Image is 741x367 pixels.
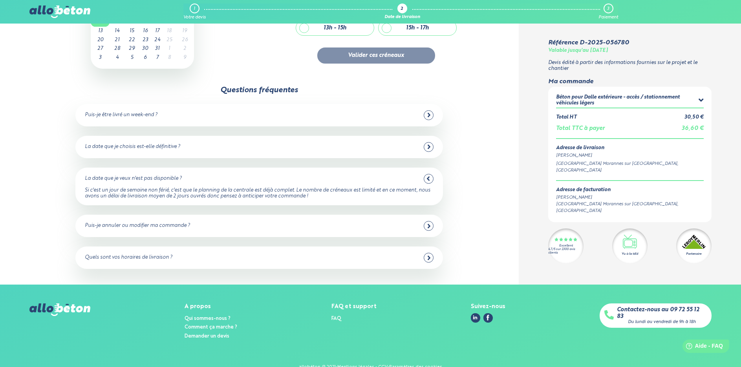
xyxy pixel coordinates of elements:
td: 6 [139,53,151,62]
a: 3 Paiement [598,4,618,20]
td: 23 [139,36,151,45]
div: Si c'est un jour de semaine non férié, c'est que le planning de la centrale est déjà complet. Le ... [85,188,434,199]
div: Puis-je être livré un week-end ? [85,112,157,118]
td: 19 [175,27,194,36]
div: 13h - 15h [324,25,346,31]
td: 5 [124,53,139,62]
div: 15h - 17h [406,25,429,31]
div: 1 [194,6,195,11]
div: Vu à la télé [622,252,638,256]
div: La date que je choisis est-elle définitive ? [85,144,180,150]
div: 30,50 € [684,115,704,121]
div: [PERSON_NAME] [556,194,703,201]
div: La date que je veux n'est pas disponible ? [85,176,182,182]
div: [GEOGRAPHIC_DATA] Morannes sur [GEOGRAPHIC_DATA], [GEOGRAPHIC_DATA] [556,201,703,214]
td: 14 [110,27,124,36]
td: 24 [151,36,163,45]
td: 31 [151,44,163,53]
td: 8 [163,53,175,62]
span: 36,60 € [682,126,704,131]
a: Demander un devis [185,334,229,339]
td: 22 [124,36,139,45]
button: Valider ces créneaux [317,47,435,64]
td: 9 [175,53,194,62]
td: 30 [139,44,151,53]
div: Du lundi au vendredi de 9h à 18h [628,320,696,325]
div: Béton pour Dalle extérieure - accès / stationnement véhicules légers [556,95,699,106]
td: 25 [163,36,175,45]
div: Paiement [598,15,618,20]
a: FAQ [331,316,341,321]
td: 2 [175,44,194,53]
img: allobéton [29,303,90,316]
div: Ma commande [548,78,711,85]
div: Valable jusqu'au [DATE] [548,48,608,54]
iframe: Help widget launcher [671,336,732,358]
a: Comment ça marche ? [185,325,237,330]
div: Questions fréquentes [220,86,298,95]
td: 26 [175,36,194,45]
td: 13 [91,27,110,36]
summary: Béton pour Dalle extérieure - accès / stationnement véhicules légers [556,95,703,108]
div: Puis-je annuler ou modifier ma commande ? [85,223,190,229]
div: Adresse de livraison [556,145,703,151]
div: Total TTC à payer [556,125,605,132]
a: 1 Votre devis [183,4,206,20]
td: 21 [110,36,124,45]
div: A propos [185,303,237,310]
td: 20 [91,36,110,45]
td: 18 [163,27,175,36]
div: Adresse de facturation [556,187,703,193]
td: 3 [91,53,110,62]
img: allobéton [29,5,90,18]
td: 17 [151,27,163,36]
div: 3 [607,6,609,11]
a: Qui sommes-nous ? [185,316,231,321]
div: Suivez-nous [471,303,505,310]
td: 29 [124,44,139,53]
div: Votre devis [183,15,206,20]
a: 2 Date de livraison [384,4,420,20]
td: 4 [110,53,124,62]
div: FAQ et support [331,303,377,310]
div: Total HT [556,115,576,121]
div: Date de livraison [384,15,420,20]
div: 4.7/5 sur 2300 avis clients [548,248,584,255]
td: 1 [163,44,175,53]
td: 27 [91,44,110,53]
div: Partenaire [686,252,701,256]
div: Excellent [559,244,573,248]
td: 7 [151,53,163,62]
div: [PERSON_NAME] [556,152,703,159]
a: Contactez-nous au 09 72 55 12 83 [617,307,707,320]
p: Devis édité à partir des informations fournies sur le projet et le chantier [548,60,711,71]
div: Quels sont vos horaires de livraison ? [85,255,172,261]
td: 16 [139,27,151,36]
div: [GEOGRAPHIC_DATA] Morannes sur [GEOGRAPHIC_DATA], [GEOGRAPHIC_DATA] [556,161,703,174]
div: 2 [401,7,403,12]
td: 15 [124,27,139,36]
div: Référence D-2025-056780 [548,39,629,46]
td: 28 [110,44,124,53]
